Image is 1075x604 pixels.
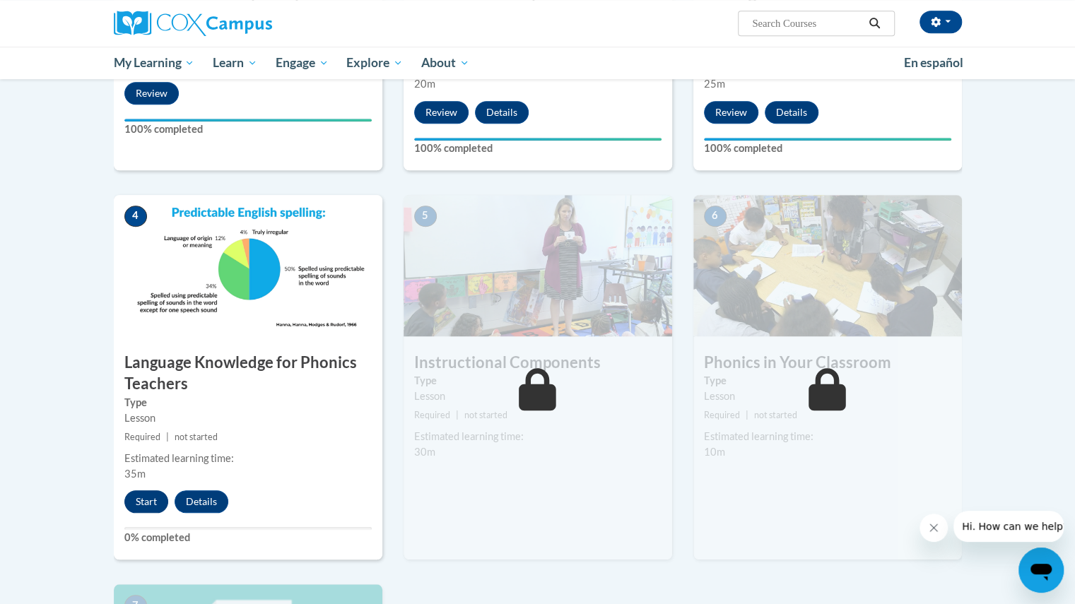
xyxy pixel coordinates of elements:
button: Start [124,490,168,513]
iframe: Close message [920,514,948,542]
div: Lesson [124,410,372,426]
span: Required [414,410,450,420]
span: My Learning [113,54,194,71]
span: not started [175,432,218,442]
label: 100% completed [124,122,372,137]
div: Lesson [414,389,662,404]
span: 6 [704,206,727,227]
label: Type [124,395,372,410]
div: Estimated learning time: [704,429,951,444]
span: 10m [704,446,725,458]
label: 100% completed [414,141,662,156]
button: Details [475,101,529,124]
div: Lesson [704,389,951,404]
button: Details [175,490,228,513]
div: Estimated learning time: [414,429,662,444]
span: About [421,54,469,71]
a: Cox Campus [114,11,382,36]
div: Your progress [414,138,662,141]
button: Review [414,101,469,124]
input: Search Courses [751,15,864,32]
div: Main menu [93,47,983,79]
h3: Language Knowledge for Phonics Teachers [114,352,382,396]
iframe: Button to launch messaging window [1018,547,1064,593]
span: Engage [276,54,329,71]
span: not started [754,410,797,420]
a: Learn [204,47,266,79]
a: En español [895,48,973,78]
h3: Instructional Components [404,352,672,374]
button: Search [864,15,885,32]
img: Cox Campus [114,11,272,36]
iframe: Message from company [953,511,1064,542]
label: 0% completed [124,530,372,545]
a: My Learning [105,47,204,79]
img: Course Image [693,195,962,336]
div: Estimated learning time: [124,451,372,466]
span: | [456,410,459,420]
span: 30m [414,446,435,458]
button: Review [124,82,179,105]
div: Your progress [124,119,372,122]
img: Course Image [404,195,672,336]
span: 35m [124,468,146,480]
span: Required [124,432,160,442]
span: | [166,432,169,442]
span: Learn [213,54,257,71]
button: Details [765,101,818,124]
div: Your progress [704,138,951,141]
a: About [412,47,478,79]
img: Course Image [114,195,382,336]
span: 4 [124,206,147,227]
label: Type [704,373,951,389]
span: 25m [704,78,725,90]
button: Account Settings [920,11,962,33]
h3: Phonics in Your Classroom [693,352,962,374]
label: Type [414,373,662,389]
span: En español [904,55,963,70]
span: 5 [414,206,437,227]
label: 100% completed [704,141,951,156]
span: Required [704,410,740,420]
span: not started [464,410,507,420]
a: Engage [266,47,338,79]
span: | [746,410,748,420]
span: Hi. How can we help? [8,10,114,21]
a: Explore [337,47,412,79]
button: Review [704,101,758,124]
span: Explore [346,54,403,71]
span: 20m [414,78,435,90]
